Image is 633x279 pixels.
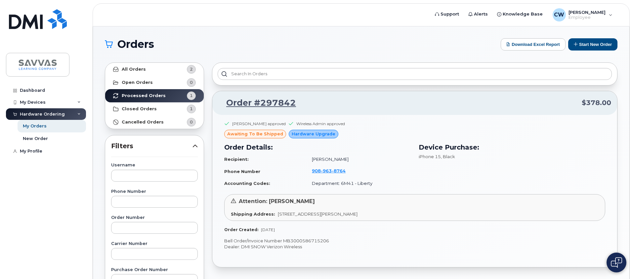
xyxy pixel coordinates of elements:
[111,268,198,272] label: Purchase Order Number
[224,142,411,152] h3: Order Details:
[224,238,605,244] p: Bell Order/Invoice Number MB3000586715206
[190,106,193,112] span: 1
[312,168,346,173] span: 908
[122,80,153,85] strong: Open Orders
[306,178,411,189] td: Department: 6M41 - Liberty
[441,154,455,159] span: , Black
[111,190,198,194] label: Phone Number
[227,131,283,137] span: awaiting to be shipped
[218,68,612,80] input: Search in orders
[111,141,192,151] span: Filters
[332,168,346,173] span: 8764
[224,157,249,162] strong: Recipient:
[568,38,617,51] button: Start New Order
[111,242,198,246] label: Carrier Number
[239,198,315,204] span: Attention: [PERSON_NAME]
[261,227,275,232] span: [DATE]
[232,121,286,126] div: [PERSON_NAME] approved
[105,116,204,129] a: Cancelled Orders0
[111,216,198,220] label: Order Number
[190,92,193,99] span: 1
[190,119,193,125] span: 0
[224,244,605,250] p: Dealer: DMI SNOW Verizon Wireless
[122,93,166,98] strong: Processed Orders
[224,169,260,174] strong: Phone Number
[224,227,258,232] strong: Order Created:
[611,257,622,268] img: Open chat
[218,97,296,109] a: Order #297842
[117,39,154,49] span: Orders
[105,89,204,102] a: Processed Orders1
[278,211,358,217] span: [STREET_ADDRESS][PERSON_NAME]
[111,163,198,167] label: Username
[122,106,157,112] strong: Closed Orders
[105,63,204,76] a: All Orders2
[122,120,164,125] strong: Cancelled Orders
[224,181,270,186] strong: Accounting Codes:
[105,76,204,89] a: Open Orders0
[582,98,611,108] span: $378.00
[292,131,335,137] span: Hardware Upgrade
[501,38,566,51] button: Download Excel Report
[105,102,204,116] a: Closed Orders1
[231,211,275,217] strong: Shipping Address:
[122,67,146,72] strong: All Orders
[306,154,411,165] td: [PERSON_NAME]
[190,79,193,86] span: 0
[419,154,441,159] span: iPhone 15
[296,121,345,126] div: Wireless Admin approved
[321,168,332,173] span: 963
[190,66,193,72] span: 2
[312,168,354,173] a: 9089638764
[419,142,605,152] h3: Device Purchase:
